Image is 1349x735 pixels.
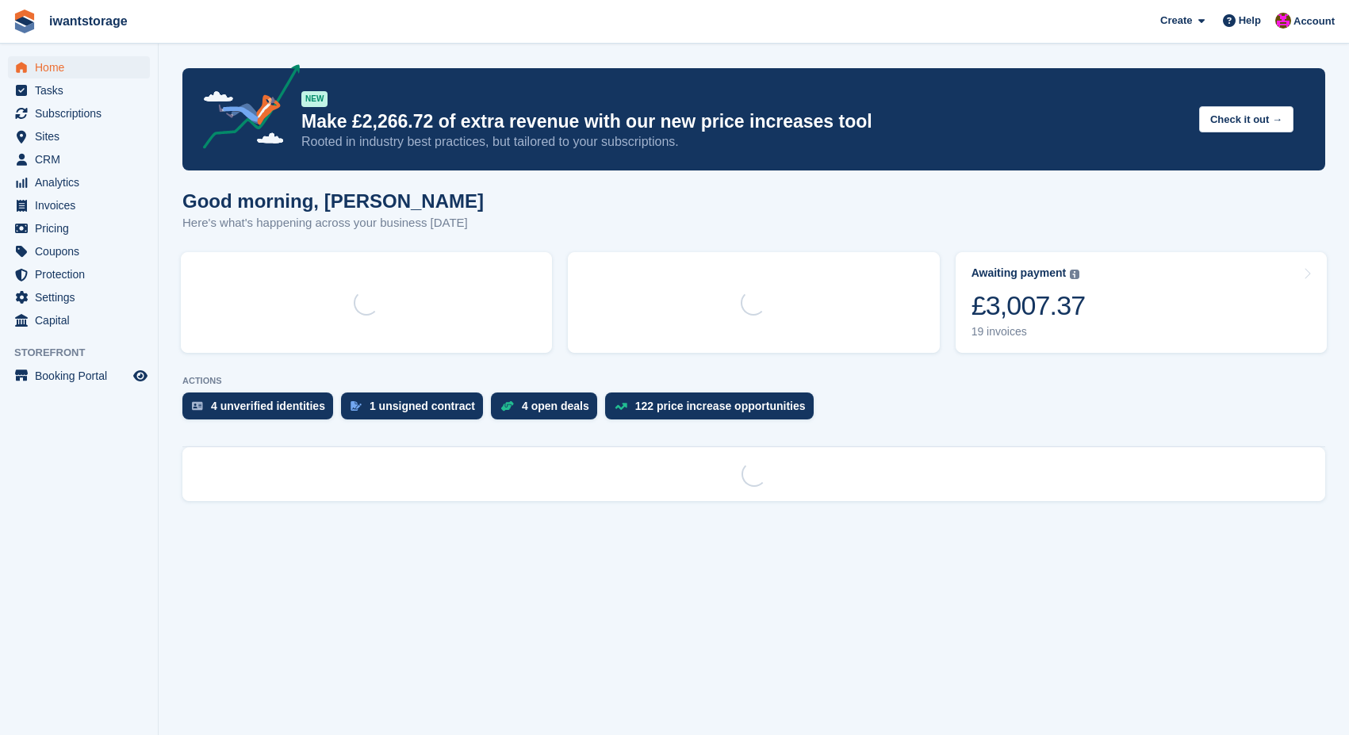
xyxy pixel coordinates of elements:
span: Booking Portal [35,365,130,387]
p: ACTIONS [182,376,1325,386]
div: 1 unsigned contract [370,400,475,412]
a: 4 open deals [491,392,605,427]
a: menu [8,217,150,239]
img: Jonathan [1275,13,1291,29]
div: 4 unverified identities [211,400,325,412]
p: Here's what's happening across your business [DATE] [182,214,484,232]
a: menu [8,56,150,78]
a: Awaiting payment £3,007.37 19 invoices [956,252,1327,353]
div: 122 price increase opportunities [635,400,806,412]
a: menu [8,79,150,101]
span: Tasks [35,79,130,101]
span: Home [35,56,130,78]
span: Create [1160,13,1192,29]
span: Pricing [35,217,130,239]
a: menu [8,194,150,216]
a: menu [8,263,150,285]
a: menu [8,148,150,170]
img: verify_identity-adf6edd0f0f0b5bbfe63781bf79b02c33cf7c696d77639b501bdc392416b5a36.svg [192,401,203,411]
span: Account [1293,13,1335,29]
span: Capital [35,309,130,331]
span: CRM [35,148,130,170]
span: Storefront [14,345,158,361]
img: icon-info-grey-7440780725fd019a000dd9b08b2336e03edf1995a4989e88bcd33f0948082b44.svg [1070,270,1079,279]
span: Invoices [35,194,130,216]
img: contract_signature_icon-13c848040528278c33f63329250d36e43548de30e8caae1d1a13099fd9432cc5.svg [351,401,362,411]
div: 4 open deals [522,400,589,412]
a: Preview store [131,366,150,385]
span: Analytics [35,171,130,193]
span: Coupons [35,240,130,262]
span: Help [1239,13,1261,29]
button: Check it out → [1199,106,1293,132]
a: menu [8,171,150,193]
img: stora-icon-8386f47178a22dfd0bd8f6a31ec36ba5ce8667c1dd55bd0f319d3a0aa187defe.svg [13,10,36,33]
a: menu [8,102,150,124]
a: 1 unsigned contract [341,392,491,427]
div: Awaiting payment [972,266,1067,280]
a: iwantstorage [43,8,134,34]
span: Sites [35,125,130,147]
p: Rooted in industry best practices, but tailored to your subscriptions. [301,133,1186,151]
div: 19 invoices [972,325,1086,339]
img: deal-1b604bf984904fb50ccaf53a9ad4b4a5d6e5aea283cecdc64d6e3604feb123c2.svg [500,400,514,412]
a: menu [8,309,150,331]
div: NEW [301,91,328,107]
a: menu [8,240,150,262]
a: 4 unverified identities [182,392,341,427]
h1: Good morning, [PERSON_NAME] [182,190,484,212]
span: Protection [35,263,130,285]
span: Subscriptions [35,102,130,124]
img: price_increase_opportunities-93ffe204e8149a01c8c9dc8f82e8f89637d9d84a8eef4429ea346261dce0b2c0.svg [615,403,627,410]
a: menu [8,365,150,387]
span: Settings [35,286,130,308]
p: Make £2,266.72 of extra revenue with our new price increases tool [301,110,1186,133]
a: menu [8,125,150,147]
a: 122 price increase opportunities [605,392,822,427]
a: menu [8,286,150,308]
div: £3,007.37 [972,289,1086,322]
img: price-adjustments-announcement-icon-8257ccfd72463d97f412b2fc003d46551f7dbcb40ab6d574587a9cd5c0d94... [190,64,301,155]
